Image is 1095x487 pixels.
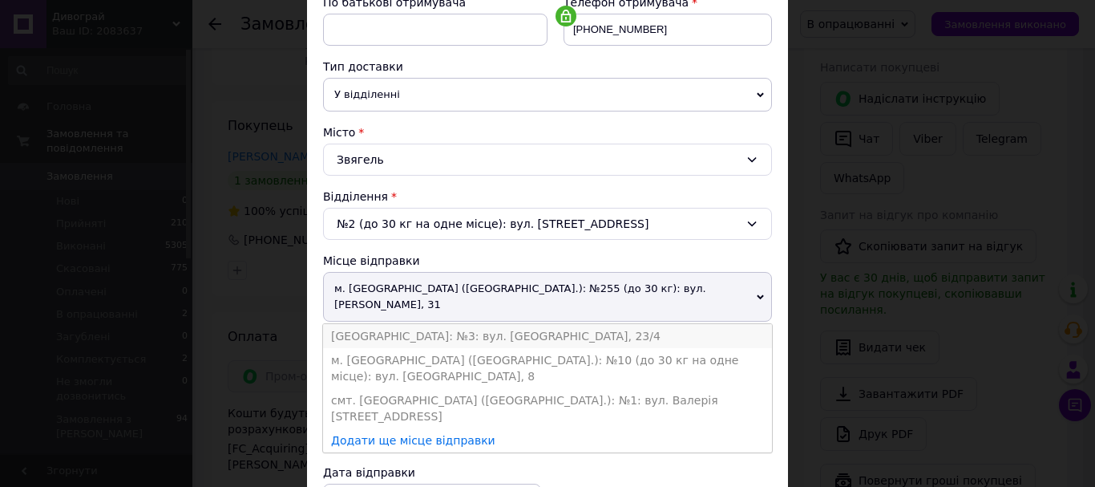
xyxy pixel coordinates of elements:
div: Місто [323,124,772,140]
div: №2 (до 30 кг на одне місце): вул. [STREET_ADDRESS] [323,208,772,240]
a: Додати ще місце відправки [331,434,495,447]
input: +380 [564,14,772,46]
li: [GEOGRAPHIC_DATA]: №3: вул. [GEOGRAPHIC_DATA], 23/4 [323,324,772,348]
div: Відділення [323,189,772,205]
li: м. [GEOGRAPHIC_DATA] ([GEOGRAPHIC_DATA].): №10 (до 30 кг на одне місце): вул. [GEOGRAPHIC_DATA], 8 [323,348,772,388]
div: Дата відправки [323,465,541,481]
span: У відділенні [323,78,772,112]
li: смт. [GEOGRAPHIC_DATA] ([GEOGRAPHIC_DATA].): №1: вул. Валерія [STREET_ADDRESS] [323,388,772,428]
div: Звягель [323,144,772,176]
span: м. [GEOGRAPHIC_DATA] ([GEOGRAPHIC_DATA].): №255 (до 30 кг): вул. [PERSON_NAME], 31 [323,272,772,322]
span: Місце відправки [323,254,420,267]
span: Тип доставки [323,60,403,73]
